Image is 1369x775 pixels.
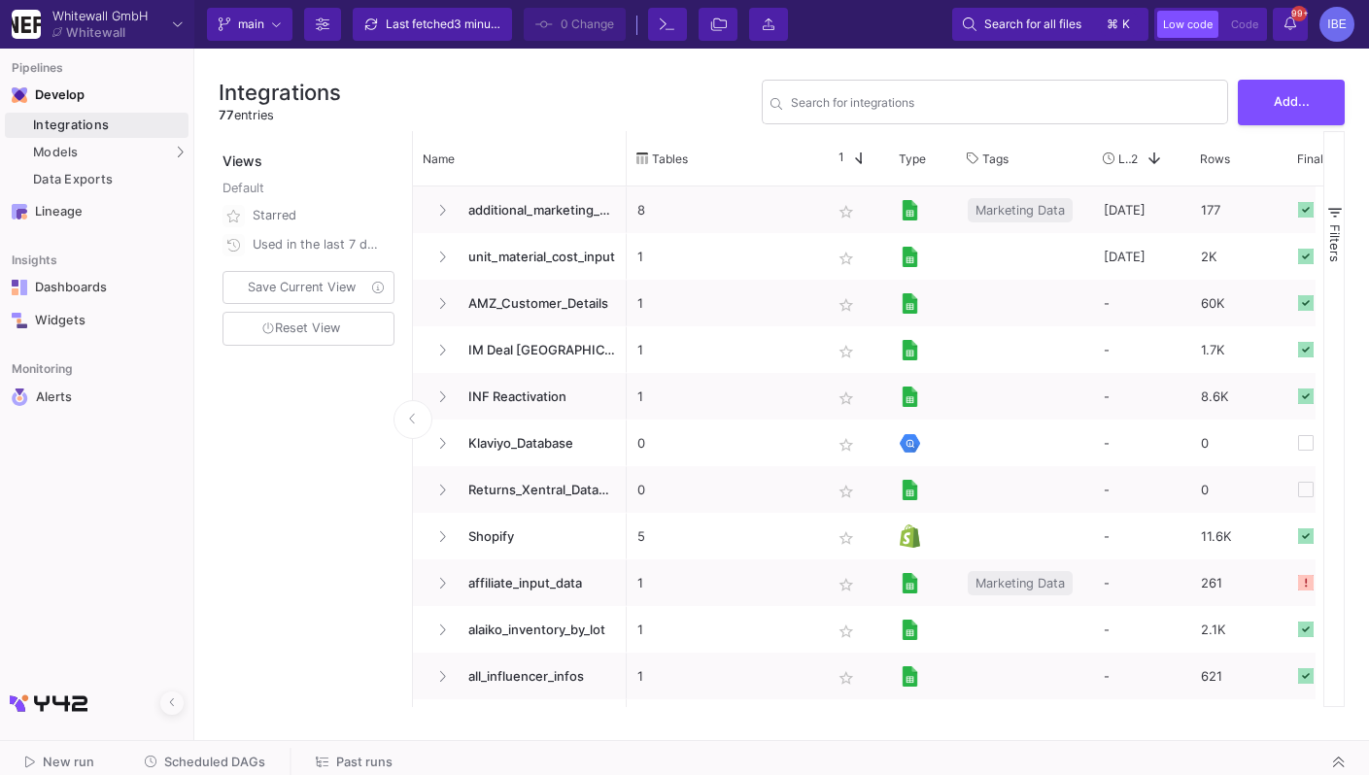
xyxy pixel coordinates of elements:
div: Whitewall [66,26,125,39]
input: Search for name, tables, ... [791,98,1219,113]
span: AMZ_Customer_Details [457,281,616,326]
div: Default [222,179,398,201]
span: affiliate_input_data [457,560,616,606]
button: Last fetched3 minutes ago [353,8,512,41]
div: - [1093,559,1190,606]
div: entries [219,106,341,124]
button: ⌘k [1101,13,1138,36]
img: [Legacy] Google Sheets [900,480,920,500]
button: Add... [1238,80,1345,125]
mat-icon: star_border [835,480,858,503]
div: [DATE] [1093,233,1190,280]
span: Models [33,145,79,160]
span: Past runs [336,755,393,769]
mat-icon: star_border [835,526,858,550]
a: Data Exports [5,167,188,192]
button: Used in the last 7 days [219,230,398,259]
img: [Legacy] Google Sheets [900,666,920,687]
span: Marketing Data [975,560,1065,606]
img: [Legacy] Google Sheets [900,293,920,314]
p: 1 [637,281,810,326]
img: Navigation icon [12,280,27,295]
span: k [1122,13,1130,36]
span: Reset View [262,320,340,335]
button: Search for all files⌘k [952,8,1148,41]
div: - [1093,513,1190,559]
div: Last fetched [386,10,502,39]
div: Data Exports [33,172,184,187]
div: IBE [1319,7,1354,42]
button: Code [1225,11,1264,38]
div: 8.6K [1190,373,1287,420]
span: Filters [1327,224,1343,262]
mat-icon: star_border [835,433,858,456]
div: Widgets [35,313,161,328]
div: Alerts [36,388,162,406]
a: Navigation iconWidgets [5,305,188,336]
div: 0 [1190,466,1287,513]
div: - [1093,280,1190,326]
img: Navigation icon [12,388,28,406]
span: INF Reactivation [457,374,616,420]
span: Last Used [1118,152,1131,166]
span: all_influencer_infos [457,654,616,699]
div: 177 [1190,186,1287,233]
span: 99+ [1291,6,1307,21]
p: 1 [637,560,810,606]
p: 1 [637,654,810,699]
p: 5 [637,514,810,559]
div: Whitewall GmbH [52,10,148,22]
span: Shopify [457,514,616,559]
img: [Legacy] Google Sheets [900,200,920,220]
img: [Legacy] Google Sheets [900,247,920,267]
div: Starred [253,201,383,230]
span: Low code [1163,17,1213,31]
span: Name [423,152,455,166]
span: main [238,10,264,39]
p: 1 [637,327,810,373]
div: [DATE] [1093,186,1190,233]
a: Navigation iconAlerts [5,381,188,414]
div: Used in the last 7 days [253,230,383,259]
span: Code [1231,17,1258,31]
button: Reset View [222,312,394,346]
p: 1 [637,234,810,280]
img: Google BigQuery [900,433,920,454]
div: 2.1K [1190,606,1287,653]
span: Returns_Xentral_Database [457,467,616,513]
span: 2 [1131,152,1138,166]
mat-icon: star_border [835,247,858,270]
p: 0 [637,421,810,466]
div: - [1093,606,1190,653]
img: Shopify [900,524,920,548]
img: YZ4Yr8zUCx6JYM5gIgaTIQYeTXdcwQjnYC8iZtTV.png [12,10,41,39]
mat-icon: star_border [835,573,858,596]
a: Integrations [5,113,188,138]
span: Tables [652,152,688,166]
div: Views [219,131,402,171]
p: 0 [637,467,810,513]
div: 621 [1190,653,1287,699]
span: additional_marketing_expenses_monthly [457,187,616,233]
button: main [207,8,292,41]
span: Search for all files [984,10,1081,39]
button: IBE [1314,7,1354,42]
span: IM Deal [GEOGRAPHIC_DATA] [457,327,616,373]
a: Navigation iconLineage [5,196,188,227]
span: Type [899,152,926,166]
button: 99+ [1273,8,1308,41]
span: 77 [219,108,234,122]
img: Navigation icon [12,87,27,103]
span: Save Current View [248,280,356,294]
img: [Legacy] Google Sheets [900,340,920,360]
div: 1.7K [1190,326,1287,373]
img: [Legacy] Google Sheets [900,620,920,640]
img: [Legacy] Google Sheets [900,573,920,593]
div: Develop [35,87,64,103]
span: Klaviyo_Database [457,421,616,466]
span: Scheduled DAGs [164,755,265,769]
p: 1 [637,607,810,653]
a: Navigation iconDashboards [5,272,188,303]
mat-icon: star_border [835,340,858,363]
div: - [1093,373,1190,420]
